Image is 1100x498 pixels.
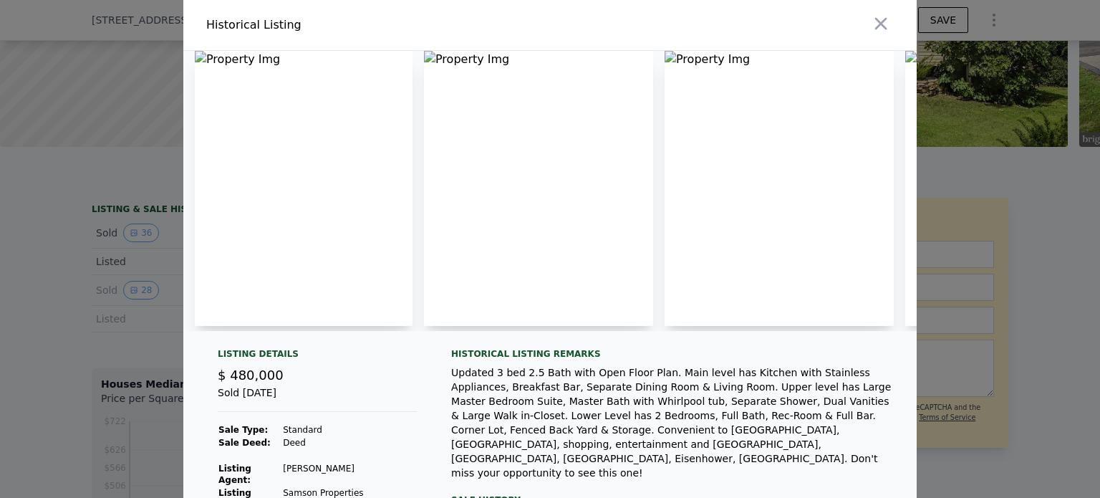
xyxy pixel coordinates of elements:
[282,436,417,449] td: Deed
[451,365,894,480] div: Updated 3 bed 2.5 Bath with Open Floor Plan. Main level has Kitchen with Stainless Appliances, Br...
[451,348,894,360] div: Historical Listing remarks
[206,16,544,34] div: Historical Listing
[282,423,417,436] td: Standard
[218,368,284,383] span: $ 480,000
[195,51,412,326] img: Property Img
[218,464,251,485] strong: Listing Agent:
[218,348,417,365] div: Listing Details
[424,51,653,326] img: Property Img
[218,425,268,435] strong: Sale Type:
[665,51,894,326] img: Property Img
[218,386,417,412] div: Sold [DATE]
[218,438,271,448] strong: Sale Deed:
[282,462,417,487] td: [PERSON_NAME]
